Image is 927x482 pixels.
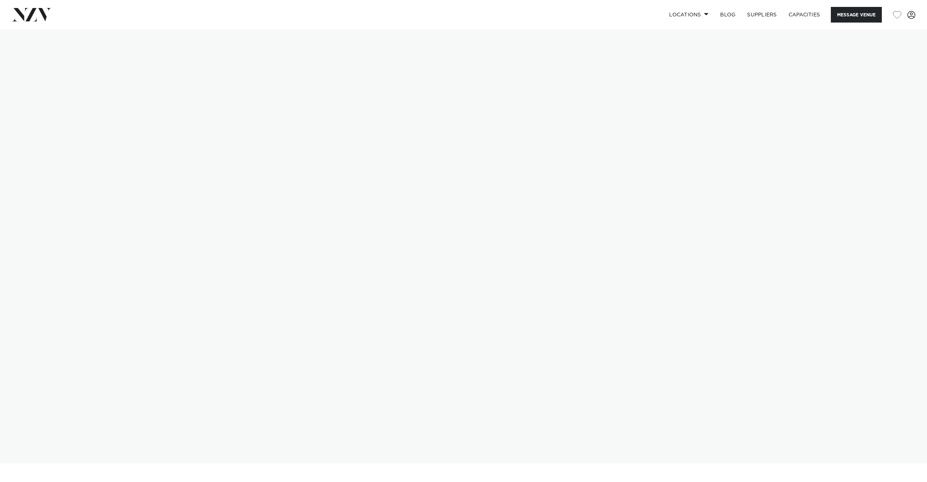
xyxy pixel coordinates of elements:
[783,7,826,23] a: Capacities
[831,7,882,23] button: Message Venue
[714,7,741,23] a: BLOG
[741,7,782,23] a: SUPPLIERS
[663,7,714,23] a: Locations
[12,8,51,21] img: nzv-logo.png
